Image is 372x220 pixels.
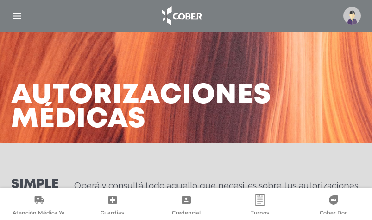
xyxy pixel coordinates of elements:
span: Guardias [101,209,124,218]
span: Cober Doc [320,209,347,218]
p: Operá y consultá todo aquello que necesites sobre tus autorizaciones médicas. [74,180,361,202]
img: Cober_menu-lines-white.svg [11,10,23,22]
a: Guardias [76,194,149,218]
h3: Simple ;) [11,178,63,204]
img: logo_cober_home-white.png [157,5,206,27]
a: Credencial [149,194,223,218]
h3: Autorizaciones médicas [11,84,271,132]
span: Atención Médica Ya [13,209,65,218]
img: profile-placeholder.svg [343,7,361,25]
a: Cober Doc [296,194,370,218]
span: Credencial [172,209,201,218]
span: Turnos [251,209,269,218]
a: Atención Médica Ya [2,194,76,218]
a: Turnos [223,194,296,218]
